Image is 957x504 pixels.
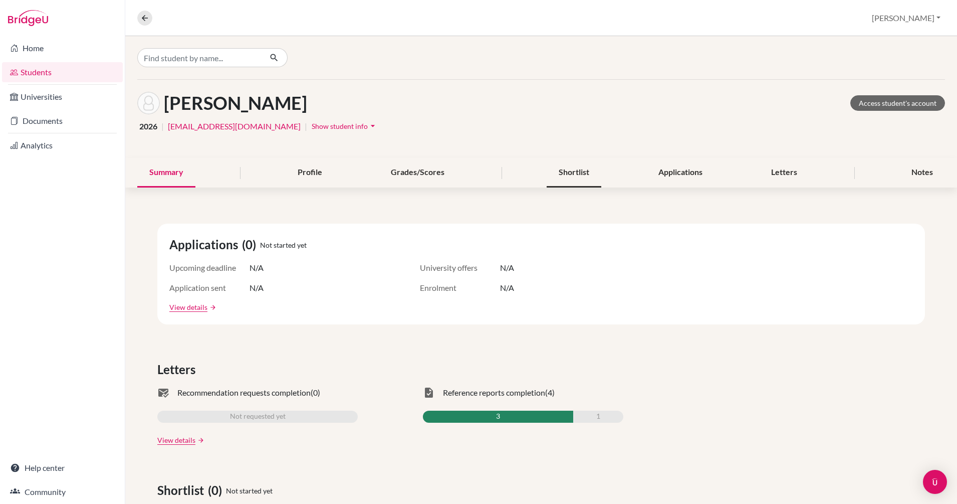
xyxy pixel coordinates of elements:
[157,481,208,499] span: Shortlist
[169,262,250,274] span: Upcoming deadline
[169,236,242,254] span: Applications
[242,236,260,254] span: (0)
[646,158,714,188] div: Applications
[139,120,157,132] span: 2026
[443,387,545,399] span: Reference reports completion
[867,9,945,28] button: [PERSON_NAME]
[137,158,195,188] div: Summary
[286,158,334,188] div: Profile
[850,95,945,111] a: Access student's account
[759,158,809,188] div: Letters
[923,470,947,494] div: Open Intercom Messenger
[169,302,207,312] a: View details
[312,122,368,130] span: Show student info
[368,121,378,131] i: arrow_drop_down
[161,120,164,132] span: |
[157,387,169,399] span: mark_email_read
[195,437,204,444] a: arrow_forward
[2,87,123,107] a: Universities
[420,282,500,294] span: Enrolment
[250,262,264,274] span: N/A
[250,282,264,294] span: N/A
[169,282,250,294] span: Application sent
[2,38,123,58] a: Home
[311,387,320,399] span: (0)
[207,304,216,311] a: arrow_forward
[2,482,123,502] a: Community
[423,387,435,399] span: task
[157,361,199,379] span: Letters
[311,118,378,134] button: Show student infoarrow_drop_down
[168,120,301,132] a: [EMAIL_ADDRESS][DOMAIN_NAME]
[379,158,456,188] div: Grades/Scores
[496,411,500,423] span: 3
[137,48,262,67] input: Find student by name...
[2,111,123,131] a: Documents
[8,10,48,26] img: Bridge-U
[230,411,286,423] span: Not requested yet
[177,387,311,399] span: Recommendation requests completion
[899,158,945,188] div: Notes
[305,120,307,132] span: |
[137,92,160,114] img: Thuy Huong Bui's avatar
[2,62,123,82] a: Students
[500,262,514,274] span: N/A
[157,435,195,445] a: View details
[2,458,123,478] a: Help center
[596,411,600,423] span: 1
[547,158,601,188] div: Shortlist
[420,262,500,274] span: University offers
[226,485,273,496] span: Not started yet
[164,92,307,114] h1: [PERSON_NAME]
[208,481,226,499] span: (0)
[260,240,307,250] span: Not started yet
[545,387,555,399] span: (4)
[500,282,514,294] span: N/A
[2,135,123,155] a: Analytics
